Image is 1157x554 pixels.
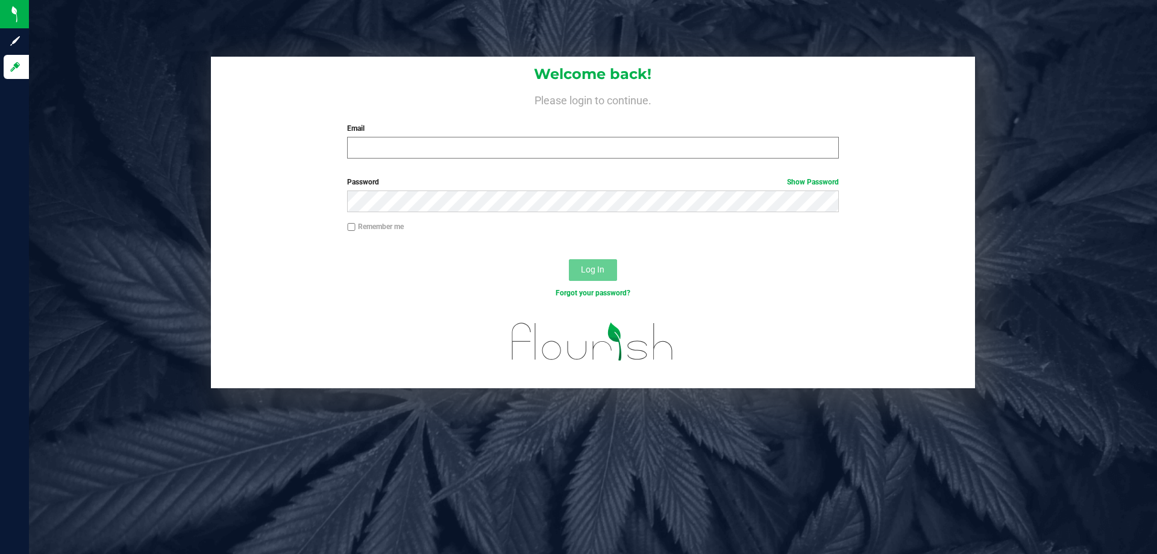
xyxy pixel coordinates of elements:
[9,61,21,73] inline-svg: Log in
[9,35,21,47] inline-svg: Sign up
[347,221,404,232] label: Remember me
[347,178,379,186] span: Password
[347,123,838,134] label: Email
[497,311,688,373] img: flourish_logo.svg
[569,259,617,281] button: Log In
[211,66,975,82] h1: Welcome back!
[581,265,604,274] span: Log In
[556,289,630,297] a: Forgot your password?
[347,223,356,231] input: Remember me
[211,92,975,106] h4: Please login to continue.
[787,178,839,186] a: Show Password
